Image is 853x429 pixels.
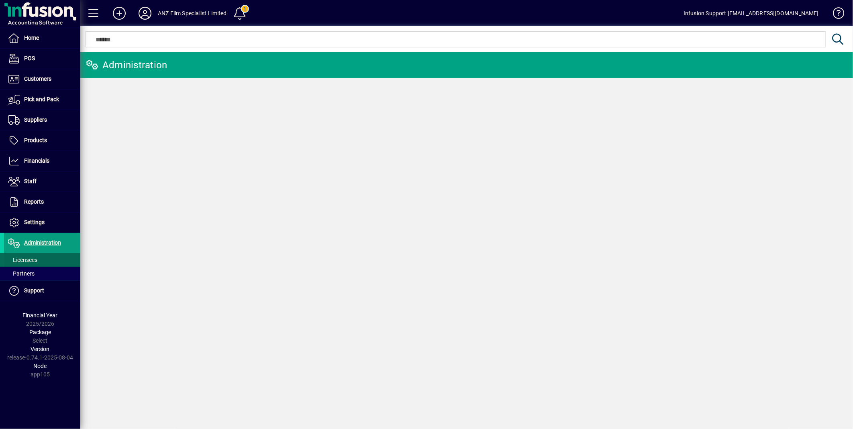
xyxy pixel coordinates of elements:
[24,287,44,294] span: Support
[684,7,819,20] div: Infusion Support [EMAIL_ADDRESS][DOMAIN_NAME]
[4,281,80,301] a: Support
[24,198,44,205] span: Reports
[4,172,80,192] a: Staff
[24,157,49,164] span: Financials
[8,270,35,277] span: Partners
[86,59,167,71] div: Administration
[24,55,35,61] span: POS
[8,257,37,263] span: Licensees
[4,49,80,69] a: POS
[24,219,45,225] span: Settings
[4,151,80,171] a: Financials
[158,7,227,20] div: ANZ Film Specialist Limited
[4,267,80,280] a: Partners
[34,363,47,369] span: Node
[4,253,80,267] a: Licensees
[24,35,39,41] span: Home
[4,69,80,89] a: Customers
[4,212,80,233] a: Settings
[4,131,80,151] a: Products
[132,6,158,20] button: Profile
[4,90,80,110] a: Pick and Pack
[827,2,843,28] a: Knowledge Base
[4,110,80,130] a: Suppliers
[24,239,61,246] span: Administration
[24,137,47,143] span: Products
[24,116,47,123] span: Suppliers
[24,96,59,102] span: Pick and Pack
[24,76,51,82] span: Customers
[4,192,80,212] a: Reports
[24,178,37,184] span: Staff
[31,346,50,352] span: Version
[4,28,80,48] a: Home
[106,6,132,20] button: Add
[23,312,58,319] span: Financial Year
[29,329,51,335] span: Package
